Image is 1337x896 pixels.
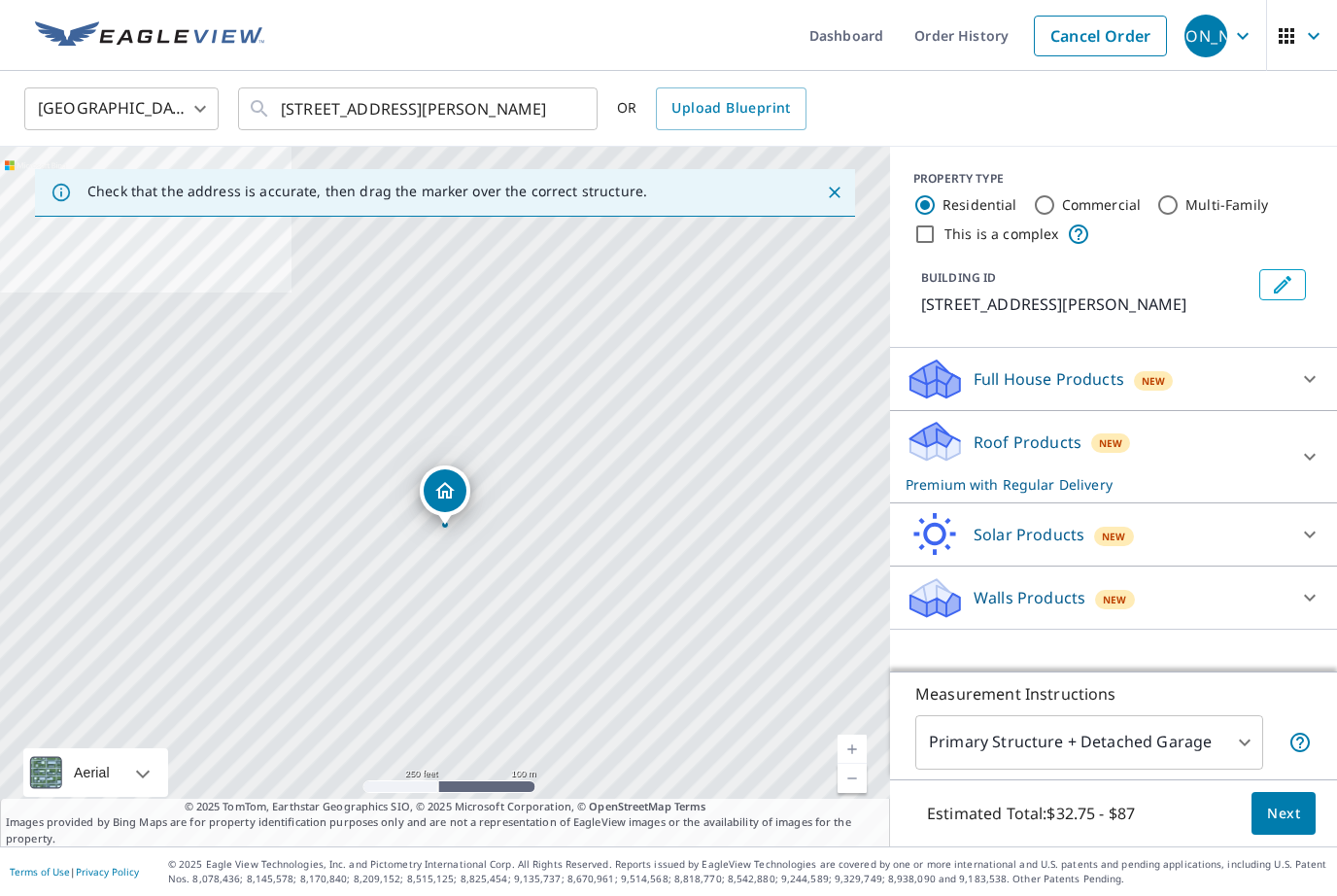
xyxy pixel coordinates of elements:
[1034,16,1167,56] a: Cancel Order
[656,87,806,130] a: Upload Blueprint
[943,195,1017,215] label: Residential
[822,180,847,205] button: Close
[185,799,706,815] span: © 2025 TomTom, Earthstar Geographics SIO, © 2025 Microsoft Corporation, ©
[838,735,867,764] a: Current Level 17, Zoom In
[1142,373,1165,389] span: New
[1267,802,1300,826] span: Next
[974,431,1081,454] p: Roof Products
[35,21,264,51] img: EV Logo
[974,367,1124,391] p: Full House Products
[1185,195,1268,215] label: Multi-Family
[944,224,1059,244] label: This is a complex
[906,574,1321,621] div: Walls ProductsNew
[915,682,1312,706] p: Measurement Instructions
[87,183,647,200] p: Check that the address is accurate, then drag the marker over the correct structure.
[76,865,139,879] a: Privacy Policy
[1099,435,1122,451] span: New
[974,586,1085,609] p: Walls Products
[1288,731,1312,754] span: Your report will include the primary structure and a detached garage if one exists.
[1184,15,1227,57] div: [PERSON_NAME]
[906,419,1321,495] div: Roof ProductsNewPremium with Regular Delivery
[1251,792,1316,836] button: Next
[10,865,70,879] a: Terms of Use
[281,82,558,136] input: Search by address or latitude-longitude
[671,96,790,121] span: Upload Blueprint
[906,511,1321,558] div: Solar ProductsNew
[1259,269,1306,300] button: Edit building 1
[617,87,806,130] div: OR
[168,857,1327,886] p: © 2025 Eagle View Technologies, Inc. and Pictometry International Corp. All Rights Reserved. Repo...
[674,799,706,813] a: Terms
[913,170,1314,188] div: PROPERTY TYPE
[974,523,1084,546] p: Solar Products
[915,715,1263,770] div: Primary Structure + Detached Garage
[24,82,219,136] div: [GEOGRAPHIC_DATA]
[1103,592,1126,607] span: New
[68,748,116,797] div: Aerial
[921,269,996,286] p: BUILDING ID
[10,866,139,878] p: |
[911,792,1150,835] p: Estimated Total: $32.75 - $87
[420,465,470,526] div: Dropped pin, building 1, Residential property, 1608 Alexander Dr Waxahachie, TX 75165
[906,474,1286,495] p: Premium with Regular Delivery
[921,293,1251,316] p: [STREET_ADDRESS][PERSON_NAME]
[906,356,1321,402] div: Full House ProductsNew
[1062,195,1142,215] label: Commercial
[589,799,670,813] a: OpenStreetMap
[838,764,867,793] a: Current Level 17, Zoom Out
[23,748,168,797] div: Aerial
[1102,529,1125,544] span: New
